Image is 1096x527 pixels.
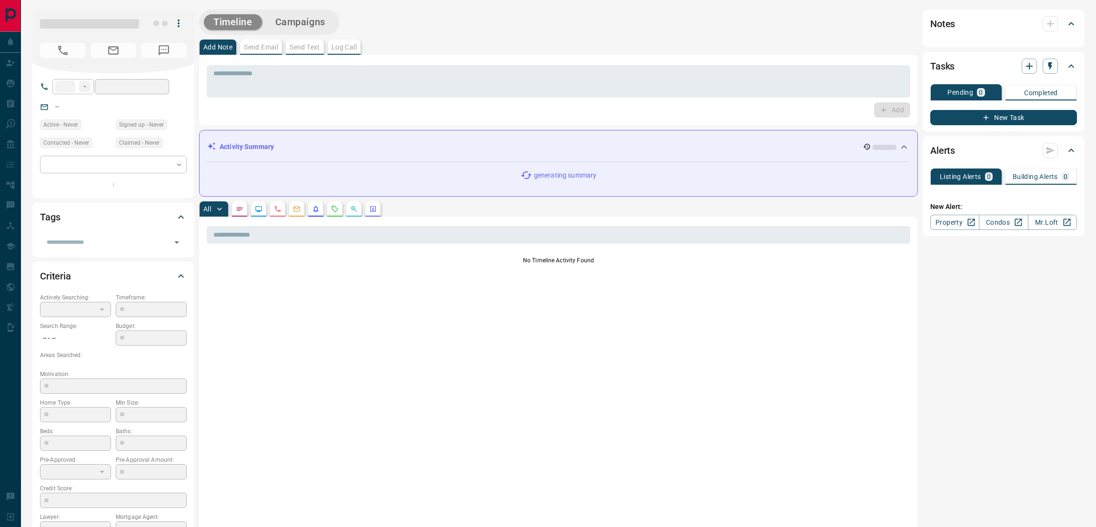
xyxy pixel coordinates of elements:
[930,16,955,31] h2: Notes
[119,138,160,148] span: Claimed - Never
[116,293,187,302] p: Timeframe:
[1013,173,1058,180] p: Building Alerts
[979,89,983,96] p: 0
[116,456,187,464] p: Pre-Approval Amount:
[930,110,1077,125] button: New Task
[979,215,1028,230] a: Condos
[930,215,979,230] a: Property
[40,456,111,464] p: Pre-Approved:
[40,330,111,346] p: -- - --
[40,293,111,302] p: Actively Searching:
[43,138,89,148] span: Contacted - Never
[930,202,1077,212] p: New Alert:
[116,322,187,330] p: Budget:
[350,205,358,213] svg: Opportunities
[40,370,187,378] p: Motivation:
[43,120,78,129] span: Active - Never
[40,398,111,407] p: Home Type:
[170,236,183,249] button: Open
[40,43,86,58] span: No Number
[1064,173,1067,180] p: 0
[90,43,136,58] span: No Email
[119,120,164,129] span: Signed up - Never
[207,138,910,156] div: Activity Summary
[40,265,187,288] div: Criteria
[141,43,187,58] span: No Number
[930,59,955,74] h2: Tasks
[930,55,1077,78] div: Tasks
[987,173,991,180] p: 0
[220,142,274,152] p: Activity Summary
[40,268,71,284] h2: Criteria
[534,170,596,180] p: generating summary
[274,205,282,213] svg: Calls
[40,351,187,359] p: Areas Searched:
[331,205,339,213] svg: Requests
[204,14,262,30] button: Timeline
[940,173,981,180] p: Listing Alerts
[116,513,187,521] p: Mortgage Agent:
[203,44,232,50] p: Add Note
[312,205,320,213] svg: Listing Alerts
[369,205,377,213] svg: Agent Actions
[1028,215,1077,230] a: Mr.Loft
[40,513,111,521] p: Lawyer:
[947,89,973,96] p: Pending
[266,14,335,30] button: Campaigns
[55,103,59,110] a: --
[203,206,211,212] p: All
[40,322,111,330] p: Search Range:
[40,484,187,493] p: Credit Score:
[930,12,1077,35] div: Notes
[40,427,111,436] p: Beds:
[930,139,1077,162] div: Alerts
[207,256,910,265] p: No Timeline Activity Found
[116,427,187,436] p: Baths:
[40,206,187,229] div: Tags
[255,205,262,213] svg: Lead Browsing Activity
[1024,89,1058,96] p: Completed
[236,205,243,213] svg: Notes
[116,398,187,407] p: Min Size:
[930,143,955,158] h2: Alerts
[293,205,301,213] svg: Emails
[40,209,60,225] h2: Tags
